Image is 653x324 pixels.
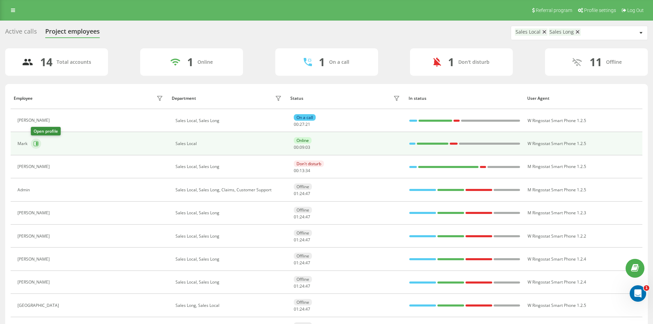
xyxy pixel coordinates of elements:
[17,118,51,123] div: [PERSON_NAME]
[549,29,574,35] div: Sales Long
[294,191,310,196] div: : :
[528,164,586,169] span: M Ringostat Smart Phone 1.2.5
[294,207,312,213] div: Offline
[294,114,316,121] div: On a call
[627,8,644,13] span: Log Out
[528,210,586,216] span: M Ringostat Smart Phone 1.2.3
[294,145,310,150] div: : :
[294,160,324,167] div: Don't disturb
[294,253,312,259] div: Offline
[197,59,213,65] div: Online
[528,187,586,193] span: M Ringostat Smart Phone 1.2.5
[516,29,541,35] div: Sales Local
[45,28,100,38] div: Project employees
[305,283,310,289] span: 47
[294,214,299,220] span: 01
[294,260,299,266] span: 01
[294,283,299,289] span: 01
[31,127,61,135] div: Open profile
[5,28,37,38] div: Active calls
[294,238,310,242] div: : :
[17,280,51,285] div: [PERSON_NAME]
[17,188,32,192] div: Admin
[319,56,325,69] div: 1
[176,303,283,308] div: Sales Long, Sales Local
[300,168,304,173] span: 13
[17,141,29,146] div: Mark
[176,234,283,239] div: Sales Local, Sales Long
[305,306,310,312] span: 47
[294,261,310,265] div: : :
[590,56,602,69] div: 11
[294,299,312,305] div: Offline
[40,56,52,69] div: 14
[176,280,283,285] div: Sales Local, Sales Long
[300,121,304,127] span: 27
[294,144,299,150] span: 00
[294,284,310,289] div: : :
[294,122,310,127] div: : :
[644,285,649,291] span: 1
[17,164,51,169] div: [PERSON_NAME]
[300,260,304,266] span: 24
[300,283,304,289] span: 24
[305,237,310,243] span: 47
[305,191,310,196] span: 47
[527,96,639,101] div: User Agent
[305,214,310,220] span: 47
[305,144,310,150] span: 03
[528,141,586,146] span: W Ringostat Smart Phone 1.2.5
[294,215,310,219] div: : :
[294,121,299,127] span: 00
[300,237,304,243] span: 24
[176,164,283,169] div: Sales Local, Sales Long
[187,56,193,69] div: 1
[290,96,303,101] div: Status
[536,8,572,13] span: Referral program
[172,96,196,101] div: Department
[528,279,586,285] span: W Ringostat Smart Phone 1.2.4
[294,183,312,190] div: Offline
[528,256,586,262] span: W Ringostat Smart Phone 1.2.4
[305,260,310,266] span: 47
[17,211,51,215] div: [PERSON_NAME]
[17,303,61,308] div: [GEOGRAPHIC_DATA]
[305,168,310,173] span: 34
[528,118,586,123] span: W Ringostat Smart Phone 1.2.5
[176,141,283,146] div: Sales Local
[458,59,489,65] div: Don't disturb
[294,168,299,173] span: 00
[17,234,51,239] div: [PERSON_NAME]
[584,8,616,13] span: Profile settings
[294,230,312,236] div: Offline
[630,285,646,302] iframe: Intercom live chat
[300,214,304,220] span: 24
[294,137,312,144] div: Online
[300,306,304,312] span: 24
[176,257,283,262] div: Sales Local, Sales Long
[329,59,349,65] div: On a call
[528,233,586,239] span: W Ringostat Smart Phone 1.2.2
[294,168,310,173] div: : :
[57,59,91,65] div: Total accounts
[17,257,51,262] div: [PERSON_NAME]
[176,188,283,192] div: Sales Local, Sales Long, Claims, Customer Support
[409,96,521,101] div: In status
[294,276,312,283] div: Offline
[294,306,299,312] span: 01
[300,191,304,196] span: 24
[176,211,283,215] div: Sales Local, Sales Long
[294,237,299,243] span: 01
[294,191,299,196] span: 01
[528,302,586,308] span: W Ringostat Smart Phone 1.2.5
[294,307,310,312] div: : :
[300,144,304,150] span: 09
[448,56,454,69] div: 1
[305,121,310,127] span: 21
[606,59,622,65] div: Offline
[176,118,283,123] div: Sales Local, Sales Long
[14,96,33,101] div: Employee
